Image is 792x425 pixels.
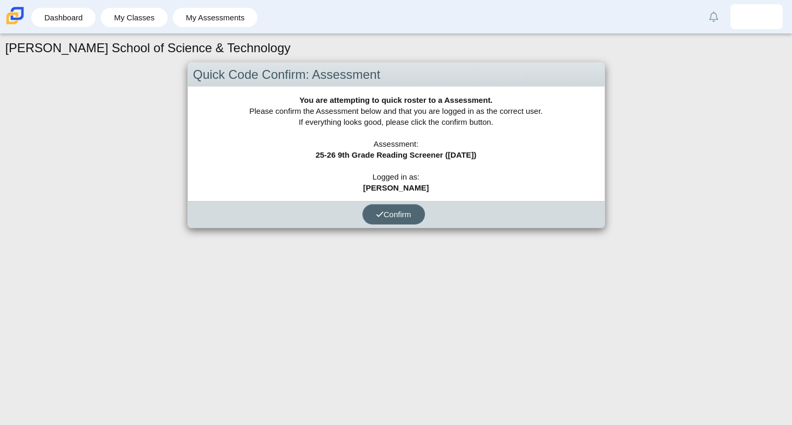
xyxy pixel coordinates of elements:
b: 25-26 9th Grade Reading Screener ([DATE]) [315,150,476,159]
a: Alerts [702,5,725,28]
h1: [PERSON_NAME] School of Science & Technology [5,39,291,57]
img: arryanna.winters.GXecHy [748,8,765,25]
div: Quick Code Confirm: Assessment [188,63,605,87]
a: My Assessments [178,8,253,27]
a: Dashboard [37,8,90,27]
b: [PERSON_NAME] [363,183,429,192]
a: My Classes [106,8,162,27]
img: Carmen School of Science & Technology [4,5,26,27]
span: Confirm [376,210,411,219]
a: arryanna.winters.GXecHy [730,4,783,29]
a: Carmen School of Science & Technology [4,19,26,28]
button: Confirm [362,204,425,225]
b: You are attempting to quick roster to a Assessment. [299,96,492,104]
div: Please confirm the Assessment below and that you are logged in as the correct user. If everything... [188,87,605,201]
